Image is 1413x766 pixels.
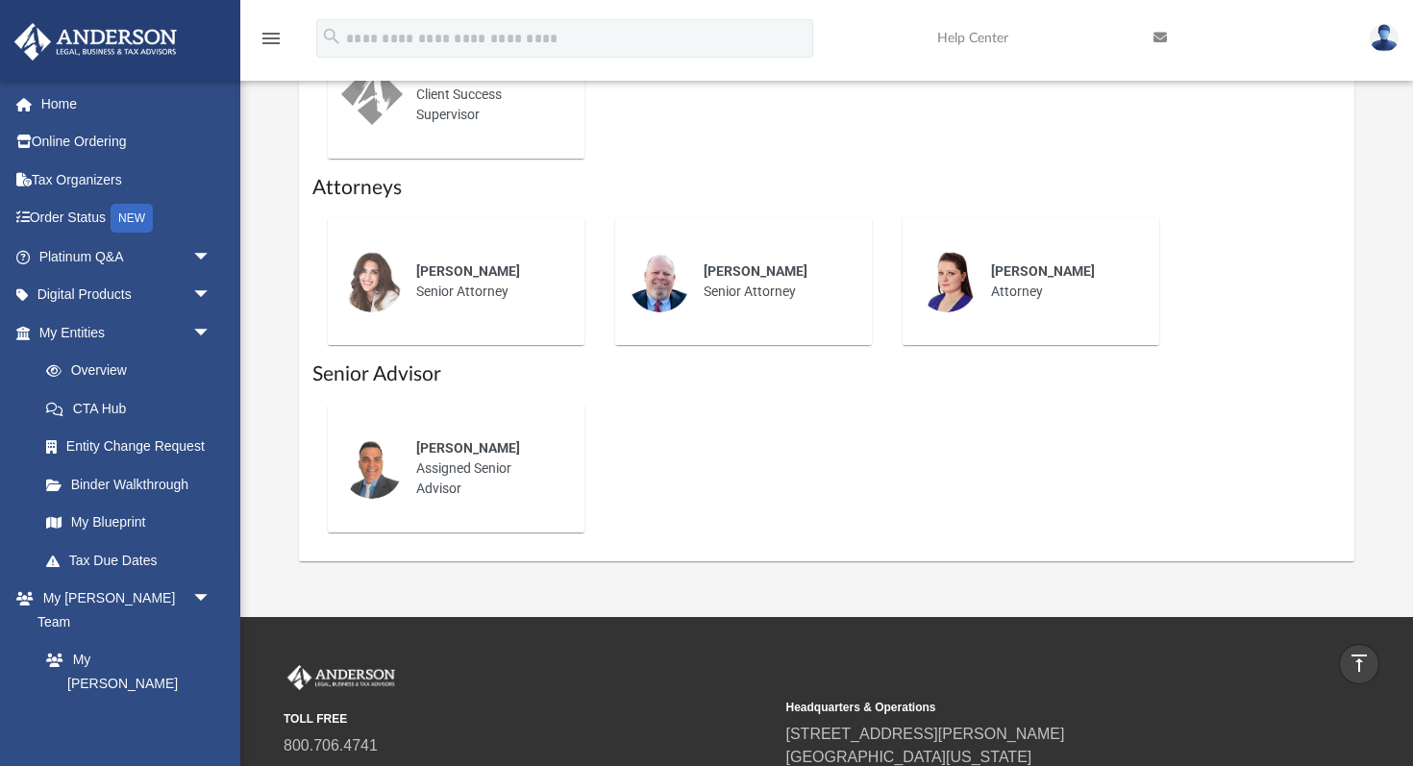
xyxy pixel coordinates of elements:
[416,440,520,456] span: [PERSON_NAME]
[192,580,231,619] span: arrow_drop_down
[27,352,240,390] a: Overview
[321,26,342,47] i: search
[27,465,240,504] a: Binder Walkthrough
[1370,24,1399,52] img: User Pic
[13,123,240,161] a: Online Ordering
[13,85,240,123] a: Home
[312,174,1341,202] h1: Attorneys
[284,665,399,690] img: Anderson Advisors Platinum Portal
[341,63,403,125] img: thumbnail
[9,23,183,61] img: Anderson Advisors Platinum Portal
[27,389,240,428] a: CTA Hub
[13,580,231,641] a: My [PERSON_NAME] Teamarrow_drop_down
[13,276,240,314] a: Digital Productsarrow_drop_down
[786,699,1276,716] small: Headquarters & Operations
[13,161,240,199] a: Tax Organizers
[260,27,283,50] i: menu
[341,251,403,312] img: thumbnail
[629,251,690,312] img: thumbnail
[1348,652,1371,675] i: vertical_align_top
[111,204,153,233] div: NEW
[260,37,283,50] a: menu
[13,199,240,238] a: Order StatusNEW
[403,248,571,315] div: Senior Attorney
[341,437,403,499] img: thumbnail
[192,313,231,353] span: arrow_drop_down
[192,237,231,277] span: arrow_drop_down
[1339,644,1379,684] a: vertical_align_top
[284,710,773,728] small: TOLL FREE
[13,237,240,276] a: Platinum Q&Aarrow_drop_down
[27,541,240,580] a: Tax Due Dates
[403,425,571,512] div: Assigned Senior Advisor
[786,749,1032,765] a: [GEOGRAPHIC_DATA][US_STATE]
[704,263,807,279] span: [PERSON_NAME]
[284,737,378,754] a: 800.706.4741
[786,726,1065,742] a: [STREET_ADDRESS][PERSON_NAME]
[27,504,231,542] a: My Blueprint
[978,248,1146,315] div: Attorney
[312,360,1341,388] h1: Senior Advisor
[991,263,1095,279] span: [PERSON_NAME]
[13,313,240,352] a: My Entitiesarrow_drop_down
[416,263,520,279] span: [PERSON_NAME]
[416,66,520,82] span: [PERSON_NAME]
[916,251,978,312] img: thumbnail
[27,641,221,727] a: My [PERSON_NAME] Team
[192,276,231,315] span: arrow_drop_down
[403,51,571,138] div: Client Success Supervisor
[690,248,858,315] div: Senior Attorney
[27,428,240,466] a: Entity Change Request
